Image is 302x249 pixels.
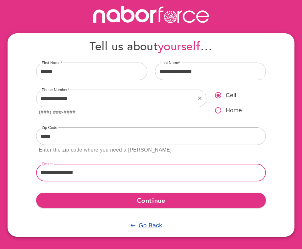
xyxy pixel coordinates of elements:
[226,91,236,100] span: Cell
[139,222,162,229] u: Go Back
[158,38,200,54] span: yourself
[41,195,261,206] span: Continue
[39,146,172,154] div: Enter the zip code where you need a [PERSON_NAME]
[39,108,75,117] div: (###) ###-####
[226,106,242,115] span: Home
[36,38,266,53] h4: Tell us about …
[36,193,266,208] button: Continue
